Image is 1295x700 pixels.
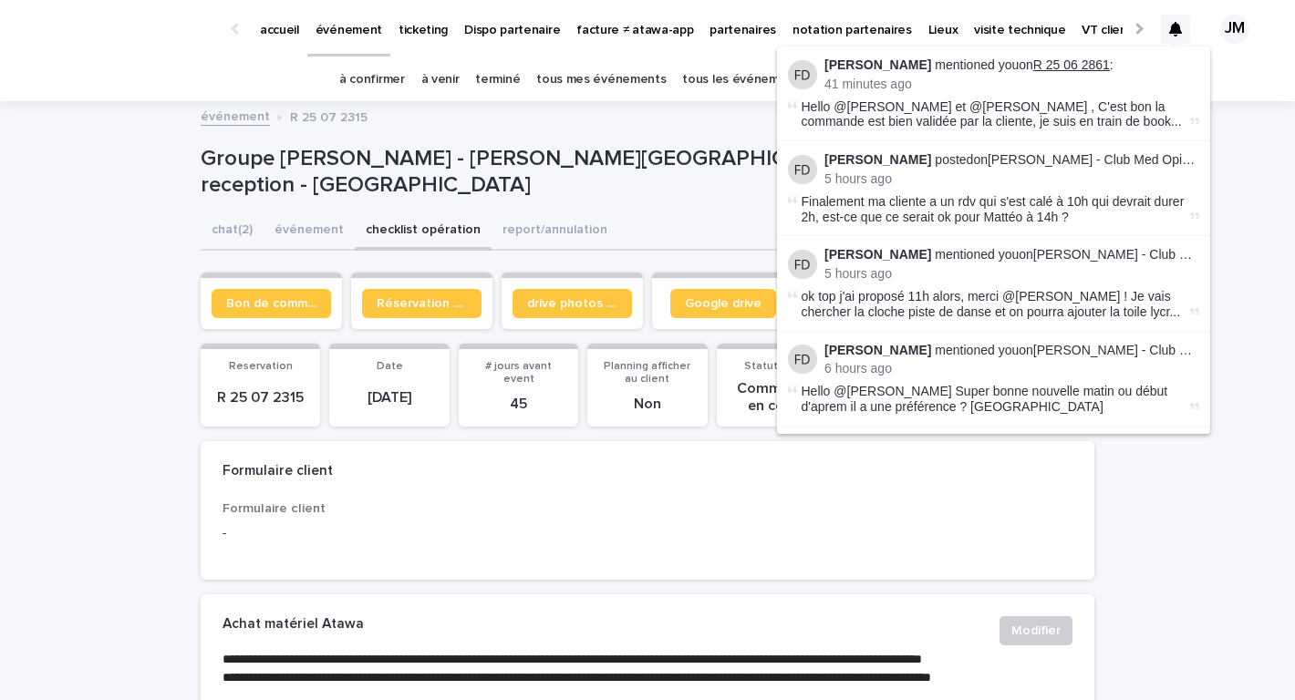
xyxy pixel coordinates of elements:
[824,343,931,357] strong: [PERSON_NAME]
[1011,622,1061,640] span: Modifier
[685,297,761,310] span: Google drive
[513,289,632,318] a: drive photos coordinateur
[377,297,467,310] span: Réservation client
[824,152,931,167] strong: [PERSON_NAME]
[229,361,293,372] span: Reservation
[527,297,617,310] span: drive photos coordinateur
[788,60,817,89] img: Fanny Dornier
[824,171,1199,187] p: 5 hours ago
[788,155,817,184] img: Fanny Dornier
[824,343,1199,358] p: mentioned you on :
[212,389,309,407] p: R 25 07 2315
[36,11,213,47] img: Ls34BcGeRexTGTNfXpUC
[824,57,931,72] strong: [PERSON_NAME]
[1033,57,1110,72] a: R 25 06 2861
[340,389,438,407] p: [DATE]
[802,194,1185,224] span: Finalement ma cliente a un rdv qui s'est calé à 10h qui devrait durer 2h, est-ce que ce serait ok...
[377,361,403,372] span: Date
[201,212,264,251] button: chat (2)
[362,289,482,318] a: Réservation client
[212,289,331,318] a: Bon de commande
[670,289,776,318] a: Google drive
[824,57,1199,73] p: mentioned you on :
[201,146,953,199] p: Groupe [PERSON_NAME] - [PERSON_NAME][GEOGRAPHIC_DATA] - Private reception - [GEOGRAPHIC_DATA]
[598,396,696,413] p: Non
[223,524,492,543] p: -
[470,396,567,413] p: 45
[802,289,1186,320] span: ok top j'ai proposé 11h alors, merci @[PERSON_NAME] ! Je vais chercher la cloche piste de danse e...
[223,502,326,515] span: Formulaire client
[421,58,460,101] a: à venir
[290,106,368,126] p: R 25 07 2315
[824,152,1199,168] p: posted on :
[728,380,825,415] p: Commande en cours
[802,99,1186,130] span: Hello @[PERSON_NAME] et @[PERSON_NAME] , C'est bon la commande est bien validée par la cliente, j...
[536,58,666,101] a: tous mes événements
[475,58,520,101] a: terminé
[339,58,405,101] a: à confirmer
[824,361,1199,376] p: 6 hours ago
[744,361,808,372] span: Statut sales
[223,616,364,633] h2: Achat matériel Atawa
[201,105,270,126] a: événement
[824,247,931,262] strong: [PERSON_NAME]
[223,463,333,479] h2: Formulaire client
[788,250,817,279] img: Fanny Dornier
[604,361,690,385] span: Planning afficher au client
[824,77,1199,92] p: 41 minutes ago
[1220,15,1249,44] div: JM
[824,247,1199,262] p: mentioned you on :
[1000,616,1072,645] button: Modifier
[682,58,847,101] a: tous les événements ATAWA
[788,345,817,374] img: Fanny Dornier
[226,297,316,310] span: Bon de commande
[802,384,1168,414] span: Hello @[PERSON_NAME] Super bonne nouvelle matin ou début d'aprem il a une préférence ? [GEOGRAPHI...
[824,266,1199,282] p: 5 hours ago
[485,361,552,385] span: # jours avant event
[264,212,355,251] button: événement
[355,212,492,251] button: checklist opération
[492,212,618,251] button: report/annulation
